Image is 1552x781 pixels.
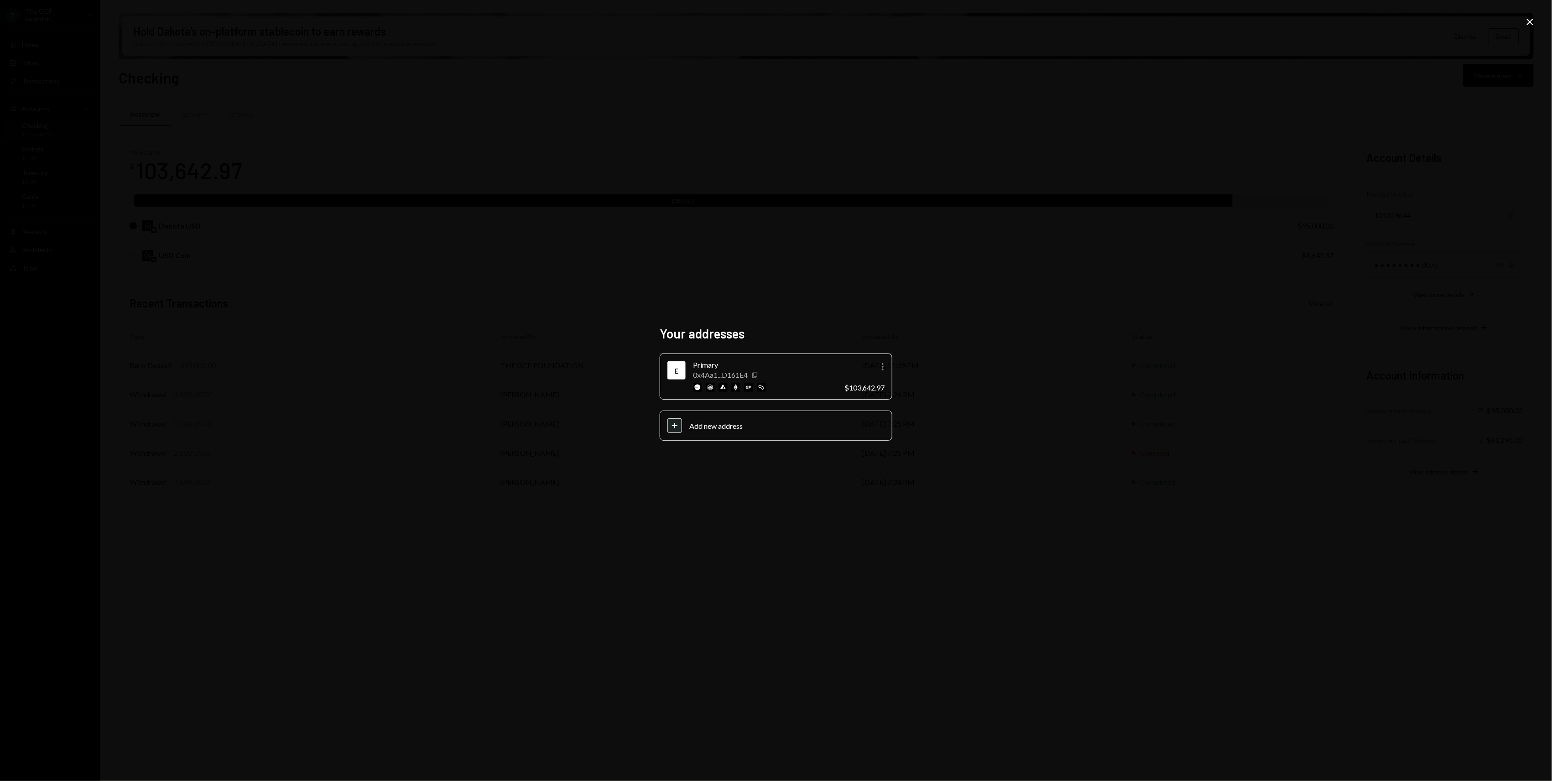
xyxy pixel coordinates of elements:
[660,411,892,441] button: Add new address
[744,383,753,392] img: optimism-mainnet
[706,383,715,392] img: arbitrum-mainnet
[719,383,728,392] img: avalanche-mainnet
[693,370,748,379] div: 0x4Aa1...D161E4
[689,422,885,430] div: Add new address
[669,363,684,378] div: Ethereum
[693,359,837,370] div: Primary
[693,383,702,392] img: base-mainnet
[731,383,740,392] img: ethereum-mainnet
[660,325,892,343] h2: Your addresses
[757,383,766,392] img: polygon-mainnet
[844,383,885,392] div: $103,642.97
